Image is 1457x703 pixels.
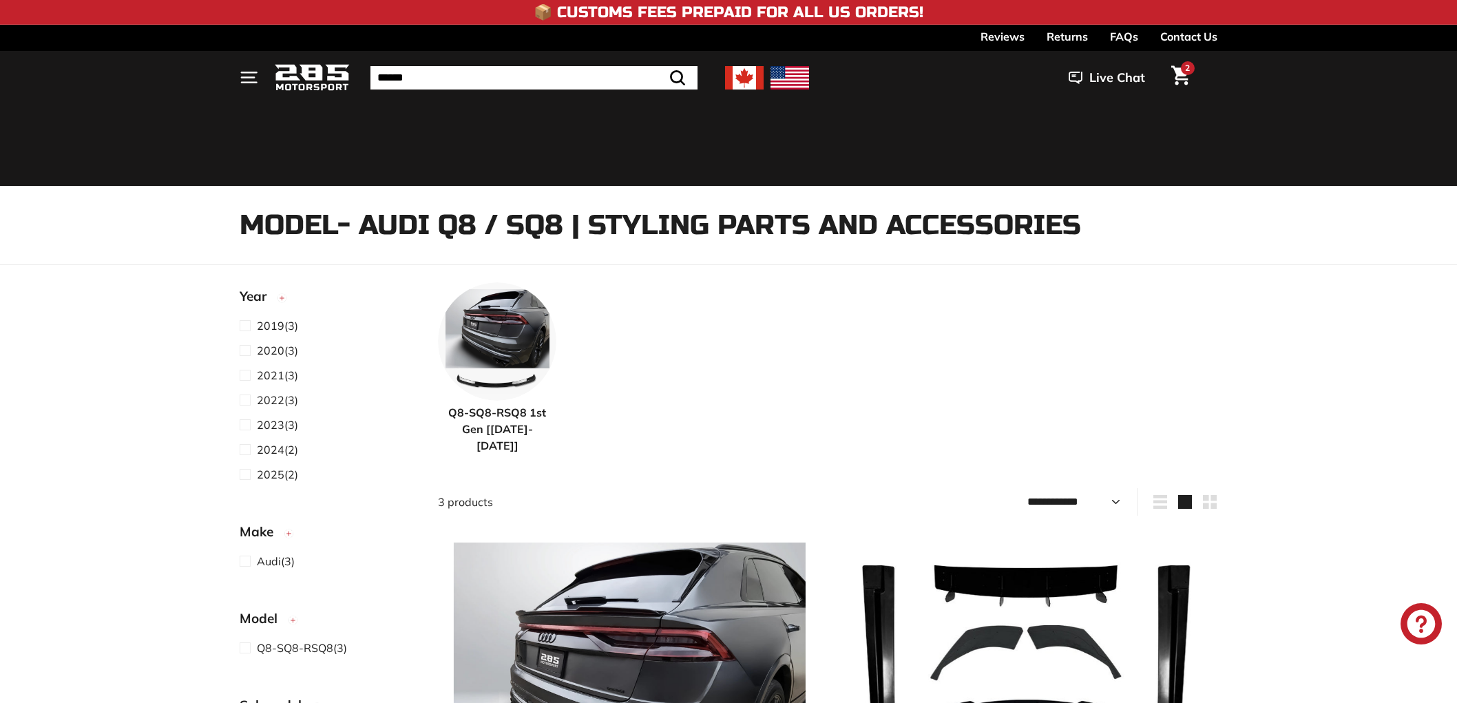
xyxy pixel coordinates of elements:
[1047,25,1088,48] a: Returns
[257,417,298,433] span: (3)
[257,553,295,569] span: (3)
[981,25,1025,48] a: Reviews
[257,367,298,384] span: (3)
[438,404,556,454] span: Q8-SQ8-RSQ8 1st Gen [[DATE]-[DATE]]
[257,443,284,457] span: 2024
[438,494,828,510] div: 3 products
[257,342,298,359] span: (3)
[257,368,284,382] span: 2021
[257,641,333,655] span: Q8-SQ8-RSQ8
[257,441,298,458] span: (2)
[1110,25,1138,48] a: FAQs
[1089,69,1145,87] span: Live Chat
[240,518,416,552] button: Make
[1051,61,1163,95] button: Live Chat
[240,522,284,542] span: Make
[240,609,288,629] span: Model
[370,66,698,90] input: Search
[257,319,284,333] span: 2019
[240,286,277,306] span: Year
[257,640,347,656] span: (3)
[240,605,416,639] button: Model
[257,392,298,408] span: (3)
[257,554,281,568] span: Audi
[1160,25,1217,48] a: Contact Us
[257,344,284,357] span: 2020
[438,282,556,454] a: Q8-SQ8-RSQ8 1st Gen [[DATE]-[DATE]]
[257,317,298,334] span: (3)
[1396,603,1446,648] inbox-online-store-chat: Shopify online store chat
[240,282,416,317] button: Year
[1185,63,1190,73] span: 2
[257,468,284,481] span: 2025
[257,466,298,483] span: (2)
[1163,54,1198,101] a: Cart
[274,62,350,94] img: Logo_285_Motorsport_areodynamics_components
[534,4,923,21] h4: 📦 Customs Fees Prepaid for All US Orders!
[257,418,284,432] span: 2023
[240,210,1217,240] h1: Model- Audi Q8 / SQ8 | Styling Parts and Accessories
[257,393,284,407] span: 2022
